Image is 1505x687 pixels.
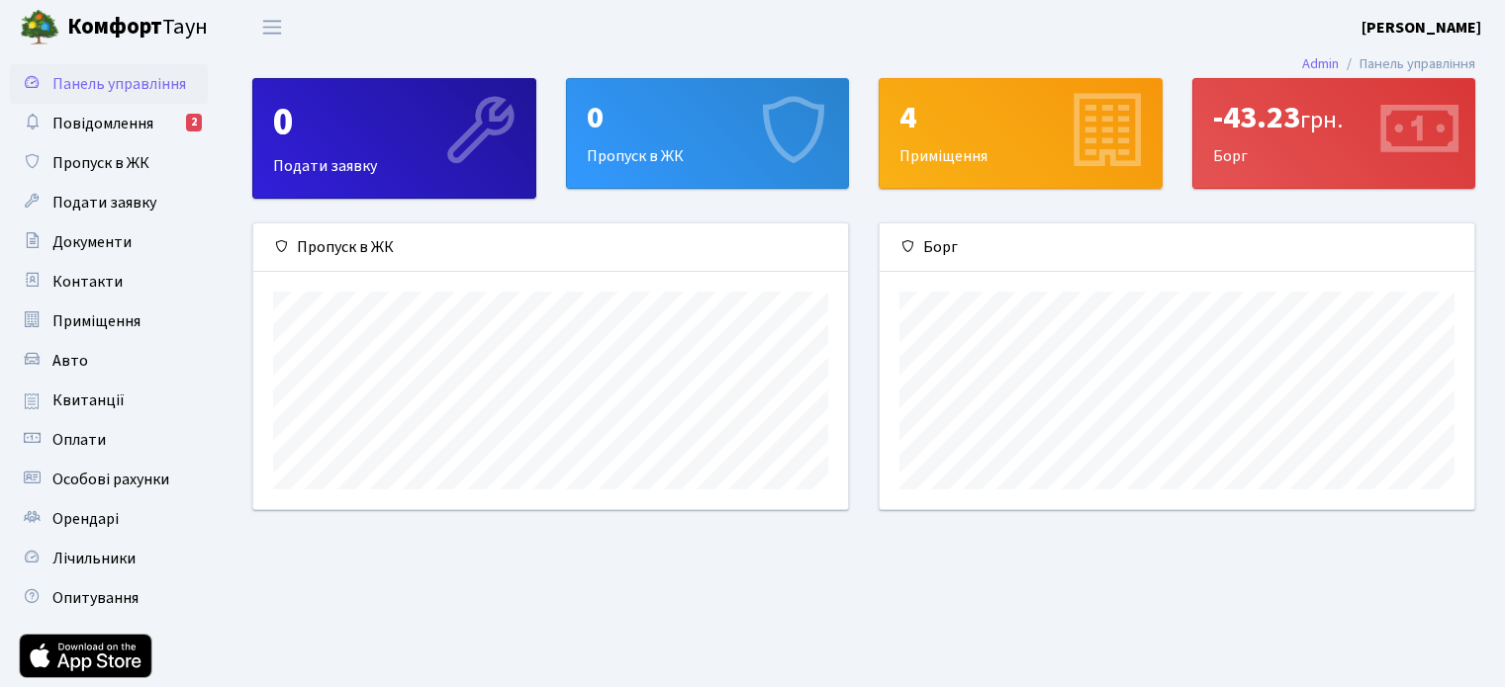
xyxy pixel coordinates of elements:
[52,113,153,134] span: Повідомлення
[880,223,1474,272] div: Борг
[567,79,849,188] div: Пропуск в ЖК
[52,231,132,253] span: Документи
[67,11,208,44] span: Таун
[10,420,208,460] a: Оплати
[67,11,162,43] b: Комфорт
[10,64,208,104] a: Панель управління
[899,99,1142,136] div: 4
[1362,16,1481,40] a: [PERSON_NAME]
[1339,53,1475,75] li: Панель управління
[1362,17,1481,39] b: [PERSON_NAME]
[1193,79,1475,188] div: Борг
[587,99,829,136] div: 0
[52,587,139,609] span: Опитування
[52,469,169,490] span: Особові рахунки
[52,73,186,95] span: Панель управління
[253,223,848,272] div: Пропуск в ЖК
[10,222,208,262] a: Документи
[247,11,297,43] button: Переключити навігацію
[52,350,88,372] span: Авто
[879,78,1163,189] a: 4Приміщення
[10,183,208,222] a: Подати заявку
[1302,53,1339,74] a: Admin
[10,499,208,539] a: Орендарі
[10,381,208,420] a: Квитанції
[1213,99,1456,136] div: -43.23
[186,114,202,131] div: 2
[880,79,1162,188] div: Приміщення
[10,143,208,183] a: Пропуск в ЖК
[52,508,119,530] span: Орендарі
[1300,103,1343,137] span: грн.
[52,389,125,411] span: Квитанції
[52,152,149,174] span: Пропуск в ЖК
[1272,43,1505,85] nav: breadcrumb
[10,578,208,618] a: Опитування
[566,78,850,189] a: 0Пропуск в ЖК
[10,301,208,341] a: Приміщення
[10,341,208,381] a: Авто
[52,548,136,569] span: Лічильники
[52,429,106,451] span: Оплати
[252,78,536,199] a: 0Подати заявку
[253,79,535,198] div: Подати заявку
[273,99,516,146] div: 0
[52,192,156,214] span: Подати заявку
[10,104,208,143] a: Повідомлення2
[52,310,141,332] span: Приміщення
[52,271,123,293] span: Контакти
[10,262,208,301] a: Контакти
[10,539,208,578] a: Лічильники
[10,460,208,499] a: Особові рахунки
[20,8,59,47] img: logo.png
